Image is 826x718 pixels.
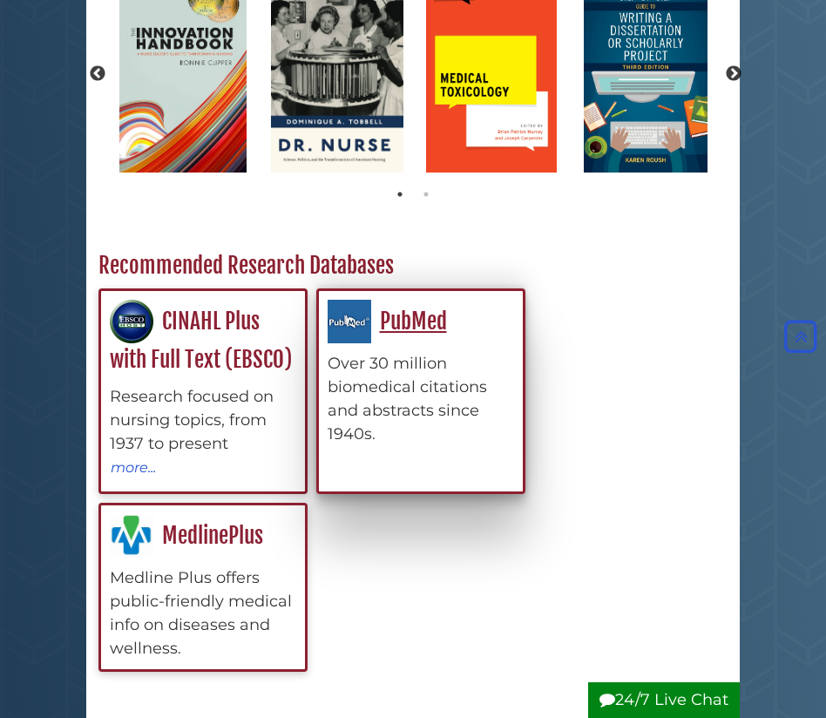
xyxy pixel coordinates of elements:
div: Over 30 million biomedical citations and abstracts since 1940s. [328,352,514,446]
button: 1 of 2 [391,186,409,203]
div: Research focused on nursing topics, from 1937 to present [110,385,296,456]
a: PubMed [328,308,447,335]
button: 2 of 2 [417,186,435,203]
h2: Recommended Research Databases [90,252,737,280]
a: MedlinePlus [110,522,263,549]
a: CINAHL Plus with Full Text (EBSCO) [110,308,292,374]
div: Medline Plus offers public-friendly medical info on diseases and wellness. [110,566,296,660]
button: Previous [89,65,106,83]
button: Next [725,65,742,83]
button: more... [110,456,157,478]
a: Back to Top [780,328,822,347]
button: 24/7 Live Chat [588,682,740,718]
